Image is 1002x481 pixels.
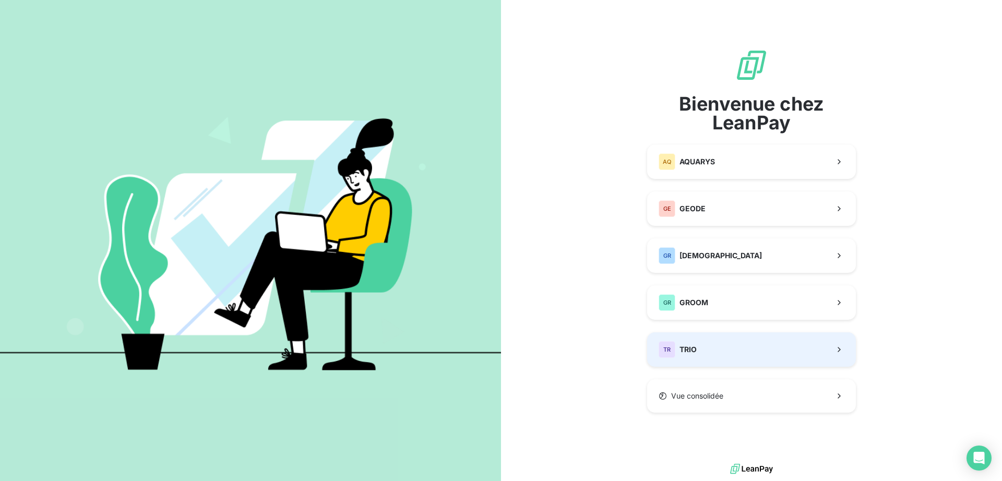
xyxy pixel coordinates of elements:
[679,297,708,308] span: GROOM
[647,94,856,132] span: Bienvenue chez LeanPay
[730,461,773,477] img: logo
[647,238,856,273] button: GR[DEMOGRAPHIC_DATA]
[679,157,715,167] span: AQUARYS
[647,379,856,413] button: Vue consolidée
[647,145,856,179] button: AQAQUARYS
[671,391,723,401] span: Vue consolidée
[647,191,856,226] button: GEGEODE
[659,200,675,217] div: GE
[647,332,856,367] button: TRTRIO
[659,341,675,358] div: TR
[659,294,675,311] div: GR
[679,344,697,355] span: TRIO
[679,203,706,214] span: GEODE
[659,247,675,264] div: GR
[659,153,675,170] div: AQ
[647,285,856,320] button: GRGROOM
[967,446,992,471] div: Open Intercom Messenger
[679,250,762,261] span: [DEMOGRAPHIC_DATA]
[735,49,768,82] img: logo sigle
